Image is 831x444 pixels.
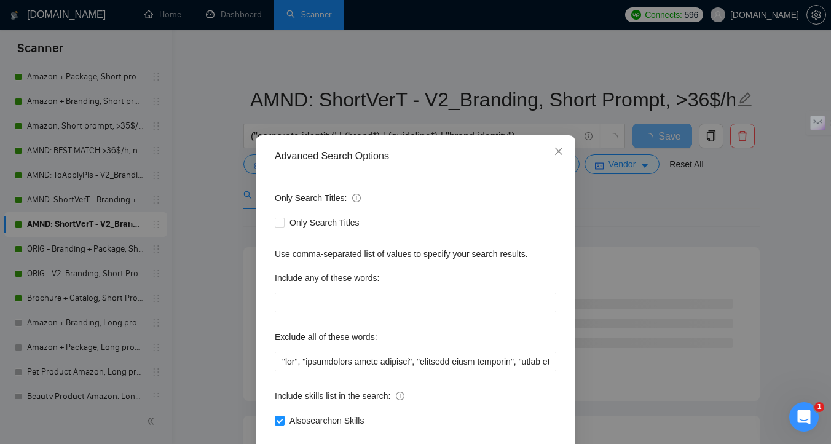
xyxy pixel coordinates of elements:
[285,216,364,229] span: Only Search Titles
[275,389,404,403] span: Include skills list in the search:
[396,392,404,400] span: info-circle
[352,194,361,202] span: info-circle
[814,402,824,412] span: 1
[275,268,379,288] label: Include any of these words:
[285,414,369,427] span: Also search on Skills
[554,146,564,156] span: close
[789,402,819,432] iframe: Intercom live chat
[275,247,556,261] div: Use comma-separated list of values to specify your search results.
[275,149,556,163] div: Advanced Search Options
[542,135,575,168] button: Close
[275,191,361,205] span: Only Search Titles:
[275,327,377,347] label: Exclude all of these words:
